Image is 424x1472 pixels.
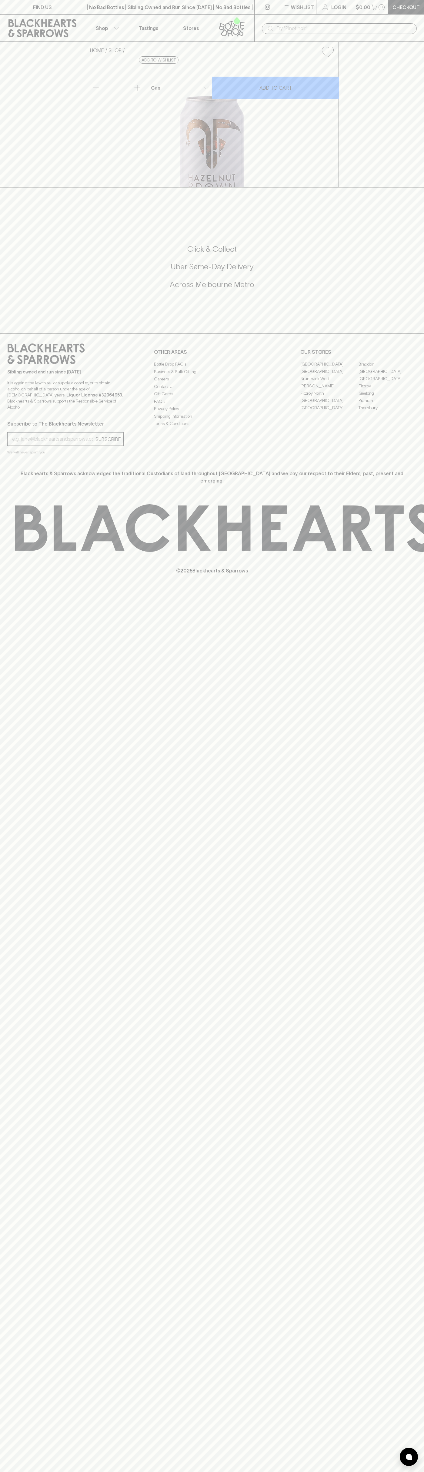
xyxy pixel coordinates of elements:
input: e.g. jane@blackheartsandsparrows.com.au [12,434,93,444]
a: Bottle Drop FAQ's [154,361,270,368]
a: Tastings [127,15,170,41]
a: Braddon [359,360,417,368]
strong: Liquor License #32064953 [66,393,122,397]
p: Shop [96,25,108,32]
a: Prahran [359,397,417,404]
p: Sibling owned and run since [DATE] [7,369,124,375]
a: [PERSON_NAME] [300,382,359,390]
p: FIND US [33,4,52,11]
img: 70663.png [85,62,339,187]
a: Business & Bulk Gifting [154,368,270,375]
a: [GEOGRAPHIC_DATA] [300,368,359,375]
a: [GEOGRAPHIC_DATA] [300,404,359,411]
p: OTHER AREAS [154,348,270,356]
a: [GEOGRAPHIC_DATA] [359,375,417,382]
a: [GEOGRAPHIC_DATA] [300,360,359,368]
button: Shop [85,15,128,41]
button: SUBSCRIBE [93,433,123,446]
a: [GEOGRAPHIC_DATA] [359,368,417,375]
p: $0.00 [356,4,370,11]
p: Blackhearts & Sparrows acknowledges the traditional Custodians of land throughout [GEOGRAPHIC_DAT... [12,470,412,484]
a: FAQ's [154,398,270,405]
button: Add to wishlist [319,44,336,60]
a: Gift Cards [154,390,270,398]
a: Fitzroy North [300,390,359,397]
div: Call to action block [7,220,417,321]
p: SUBSCRIBE [95,436,121,443]
img: bubble-icon [406,1454,412,1460]
p: We will never spam you [7,449,124,455]
a: SHOP [109,48,122,53]
a: Careers [154,376,270,383]
a: Privacy Policy [154,405,270,413]
a: Thornbury [359,404,417,411]
h5: Across Melbourne Metro [7,280,417,290]
p: Tastings [139,25,158,32]
a: Geelong [359,390,417,397]
p: OUR STORES [300,348,417,356]
a: [GEOGRAPHIC_DATA] [300,397,359,404]
p: ADD TO CART [259,84,292,91]
h5: Uber Same-Day Delivery [7,262,417,272]
p: Stores [183,25,199,32]
p: 0 [380,5,383,9]
input: Try "Pinot noir" [276,24,412,33]
p: Subscribe to The Blackhearts Newsletter [7,420,124,427]
a: Shipping Information [154,413,270,420]
a: Stores [170,15,212,41]
div: Can [149,82,212,94]
a: Fitzroy [359,382,417,390]
h5: Click & Collect [7,244,417,254]
p: Checkout [392,4,420,11]
a: Contact Us [154,383,270,390]
a: Brunswick West [300,375,359,382]
p: Wishlist [291,4,314,11]
p: Login [331,4,346,11]
p: Can [151,84,160,91]
a: HOME [90,48,104,53]
button: ADD TO CART [212,77,339,99]
a: Terms & Conditions [154,420,270,427]
p: It is against the law to sell or supply alcohol to, or to obtain alcohol on behalf of a person un... [7,380,124,410]
button: Add to wishlist [139,56,179,64]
